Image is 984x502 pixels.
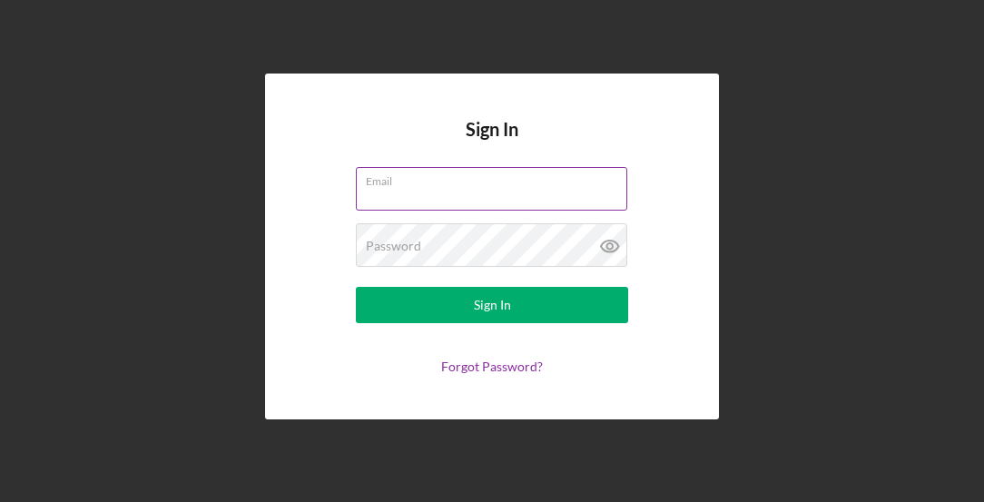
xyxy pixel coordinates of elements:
button: Sign In [356,287,628,323]
a: Forgot Password? [441,359,543,374]
label: Password [366,239,421,253]
label: Email [366,168,627,188]
h4: Sign In [466,119,518,167]
div: Sign In [474,287,511,323]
